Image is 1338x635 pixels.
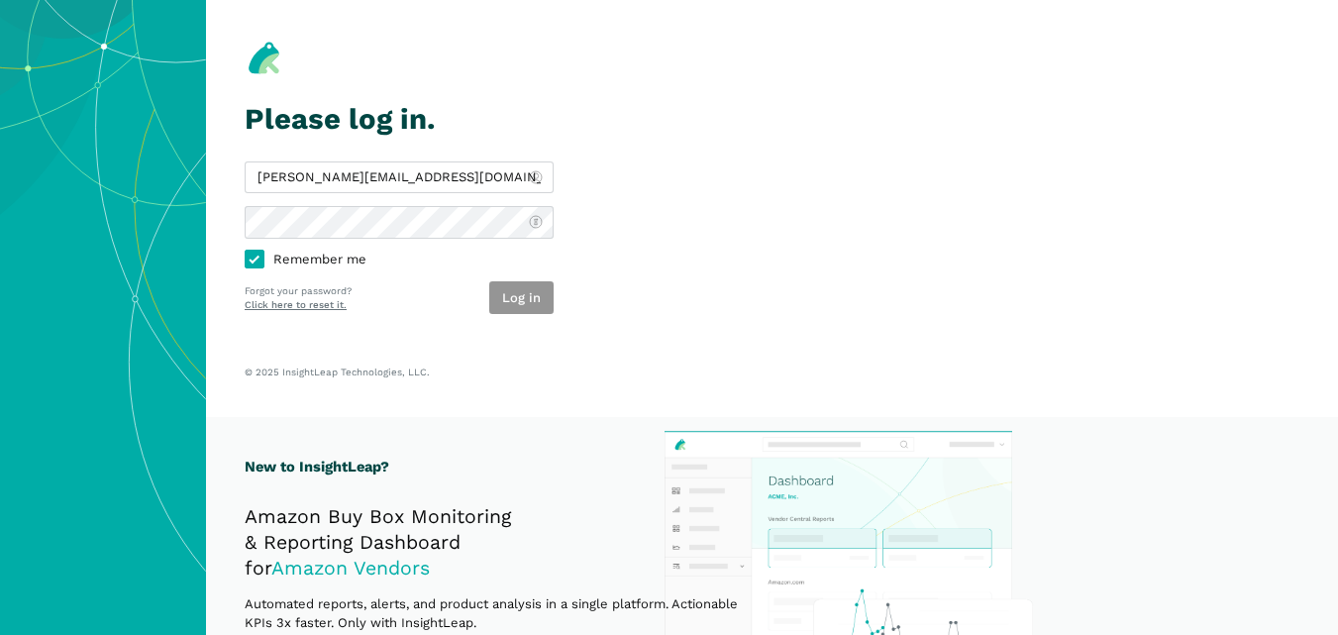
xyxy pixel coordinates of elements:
label: Remember me [245,252,554,269]
p: © 2025 InsightLeap Technologies, LLC. [245,366,1299,378]
input: admin@insightleap.com [245,161,554,194]
p: Forgot your password? [245,284,352,299]
p: Automated reports, alerts, and product analysis in a single platform. Actionable KPIs 3x faster. ... [245,594,760,633]
h2: Amazon Buy Box Monitoring & Reporting Dashboard for [245,504,760,582]
span: Amazon Vendors [271,557,430,580]
a: Click here to reset it. [245,299,347,310]
h1: New to InsightLeap? [245,456,760,478]
h1: Please log in. [245,103,554,136]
